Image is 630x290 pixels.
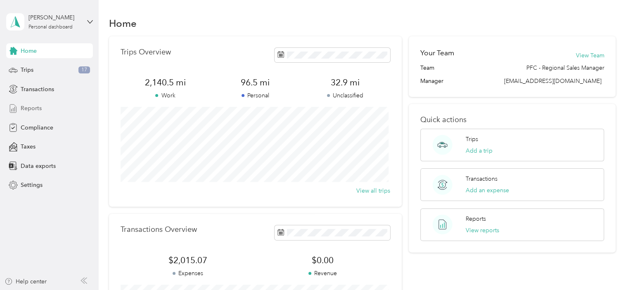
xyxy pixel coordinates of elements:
p: Transactions [466,174,497,183]
button: Add a trip [466,146,493,155]
button: View all trips [356,186,390,195]
span: [EMAIL_ADDRESS][DOMAIN_NAME] [504,78,601,85]
p: Trips Overview [121,48,171,57]
div: [PERSON_NAME] [28,13,80,22]
span: Compliance [21,123,53,132]
p: Revenue [255,269,390,278]
p: Trips [466,135,478,144]
button: View reports [466,226,499,235]
span: Manager [420,77,443,85]
h1: Home [109,19,137,28]
button: View Team [576,51,604,60]
span: Home [21,47,37,55]
span: Reports [21,104,42,113]
p: Transactions Overview [121,225,197,234]
span: 96.5 mi [210,77,300,88]
span: $2,015.07 [121,255,255,266]
span: Taxes [21,142,36,151]
div: Personal dashboard [28,25,73,30]
iframe: Everlance-gr Chat Button Frame [584,244,630,290]
p: Reports [466,215,486,223]
p: Quick actions [420,116,604,124]
p: Work [121,91,211,100]
span: PFC - Regional Sales Manager [526,64,604,72]
span: Transactions [21,85,54,94]
h2: Your Team [420,48,454,58]
button: Help center [5,277,47,286]
span: Team [420,64,434,72]
p: Personal [210,91,300,100]
p: Expenses [121,269,255,278]
span: 17 [78,66,90,74]
span: Settings [21,181,43,189]
span: 2,140.5 mi [121,77,211,88]
span: Trips [21,66,33,74]
p: Unclassified [300,91,390,100]
span: $0.00 [255,255,390,266]
span: Data exports [21,162,56,170]
button: Add an expense [466,186,509,195]
span: 32.9 mi [300,77,390,88]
